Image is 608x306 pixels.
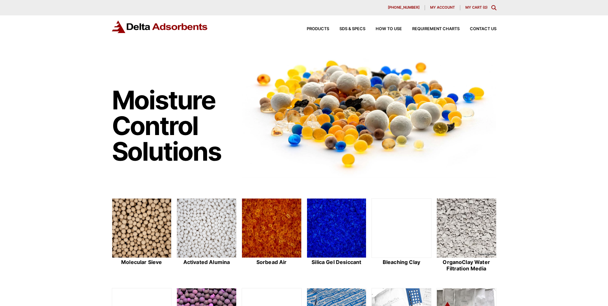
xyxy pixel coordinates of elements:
[383,5,425,10] a: [PHONE_NUMBER]
[437,198,496,273] a: OrganoClay Water Filtration Media
[112,87,236,164] h1: Moisture Control Solutions
[307,259,367,265] h2: Silica Gel Desiccant
[329,27,365,31] a: SDS & SPECS
[307,27,329,31] span: Products
[491,5,496,10] div: Toggle Modal Content
[388,6,420,9] span: [PHONE_NUMBER]
[470,27,496,31] span: Contact Us
[112,21,208,33] img: Delta Adsorbents
[371,259,431,265] h2: Bleaching Clay
[242,259,302,265] h2: Sorbead Air
[430,6,455,9] span: My account
[484,5,486,10] span: 0
[437,259,496,271] h2: OrganoClay Water Filtration Media
[112,259,172,265] h2: Molecular Sieve
[371,198,431,273] a: Bleaching Clay
[365,27,402,31] a: How to Use
[402,27,460,31] a: Requirement Charts
[307,198,367,273] a: Silica Gel Desiccant
[412,27,460,31] span: Requirement Charts
[242,48,496,178] img: Image
[177,259,237,265] h2: Activated Alumina
[465,5,487,10] a: My Cart (0)
[242,198,302,273] a: Sorbead Air
[425,5,460,10] a: My account
[177,198,237,273] a: Activated Alumina
[460,27,496,31] a: Contact Us
[339,27,365,31] span: SDS & SPECS
[376,27,402,31] span: How to Use
[296,27,329,31] a: Products
[112,198,172,273] a: Molecular Sieve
